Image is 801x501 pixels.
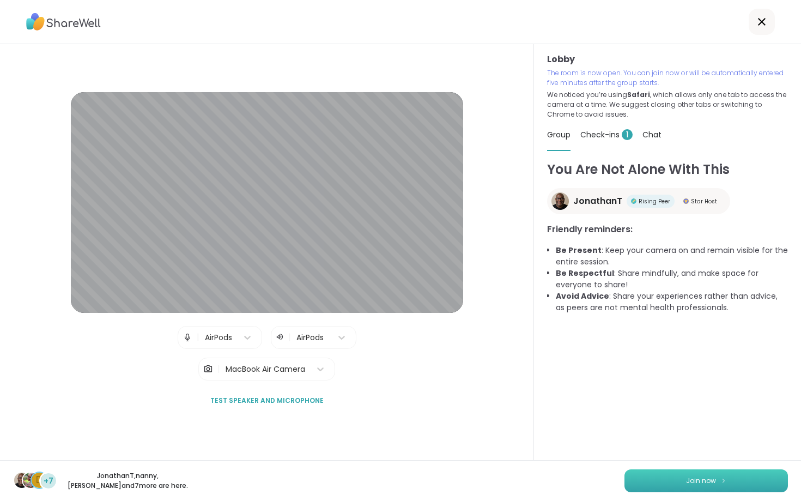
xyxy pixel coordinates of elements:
[556,245,602,256] b: Be Present
[720,478,727,484] img: ShareWell Logomark
[66,471,189,491] p: JonathanT , nanny , [PERSON_NAME] and 7 more are here.
[205,332,232,343] div: AirPods
[547,129,571,140] span: Group
[631,198,636,204] img: Rising Peer
[642,129,662,140] span: Chat
[639,197,670,206] span: Rising Peer
[226,364,305,375] div: MacBook Air Camera
[547,160,788,179] h1: You Are Not Alone With This
[624,469,788,492] button: Join now
[547,68,788,88] p: The room is now open. You can join now or will be automatically entered five minutes after the gr...
[691,197,717,206] span: Star Host
[183,327,192,348] img: Microphone
[683,198,689,204] img: Star Host
[622,129,633,140] span: 1
[686,476,716,486] span: Join now
[556,268,614,279] b: Be Respectful
[217,358,220,380] span: |
[14,473,29,488] img: JonathanT
[547,188,730,214] a: JonathanTJonathanTRising PeerRising PeerStar HostStar Host
[210,396,324,406] span: Test speaker and microphone
[547,223,788,236] h3: Friendly reminders:
[26,9,101,34] img: ShareWell Logo
[556,268,788,291] li: : Share mindfully, and make space for everyone to share!
[36,473,43,487] span: D
[580,129,633,140] span: Check-ins
[288,331,291,344] span: |
[206,389,328,412] button: Test speaker and microphone
[23,473,38,488] img: nanny
[556,291,788,313] li: : Share your experiences rather than advice, as peers are not mental health professionals.
[547,53,788,66] h3: Lobby
[547,90,788,119] p: We noticed you’re using , which allows only one tab to access the camera at a time. We suggest cl...
[197,327,199,348] span: |
[573,195,622,208] span: JonathanT
[627,90,650,99] b: Safari
[556,291,609,301] b: Avoid Advice
[203,358,213,380] img: Camera
[556,245,788,268] li: : Keep your camera on and remain visible for the entire session.
[551,192,569,210] img: JonathanT
[44,475,53,487] span: +7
